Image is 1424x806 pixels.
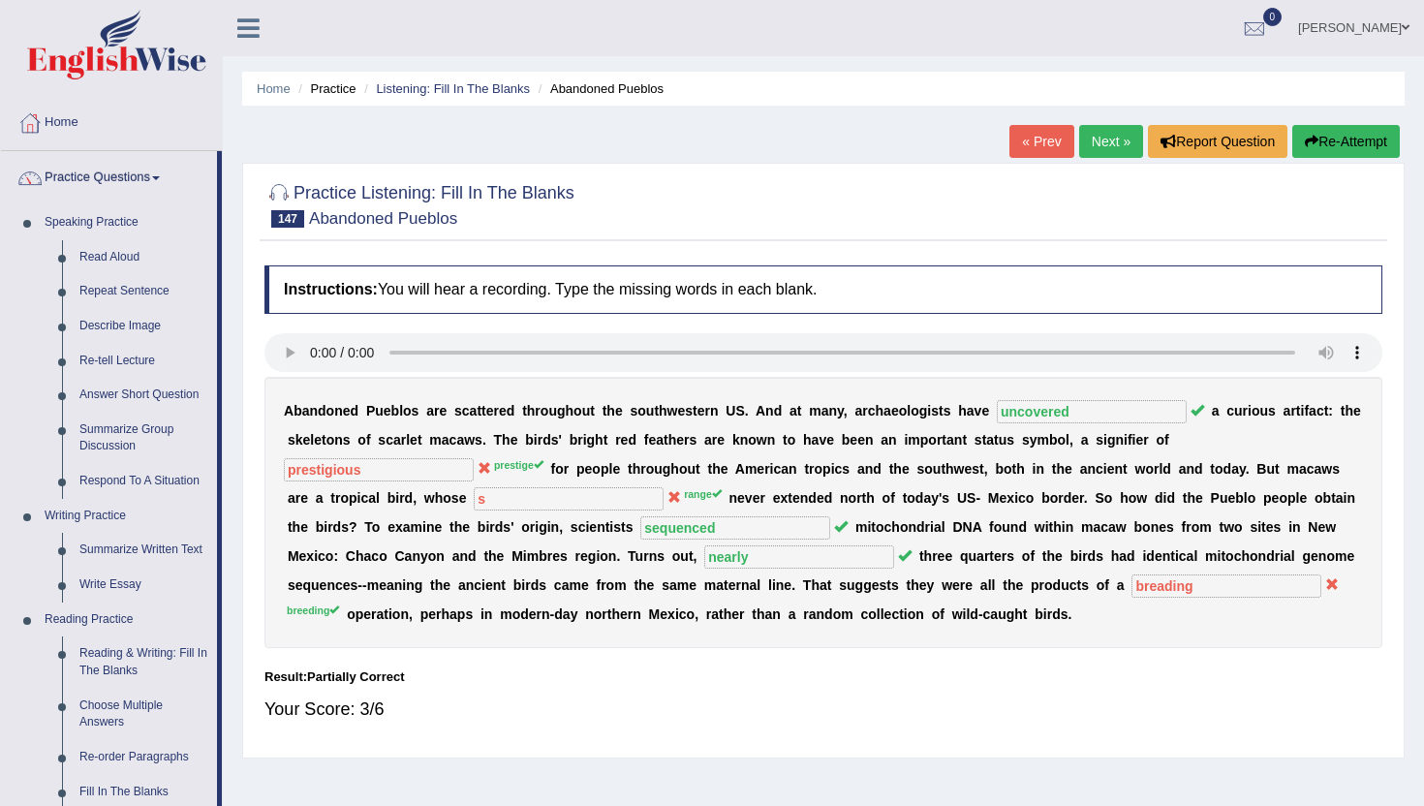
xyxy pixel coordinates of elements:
[36,499,217,534] a: Writing Practice
[410,432,418,448] b: e
[868,403,876,418] b: c
[654,461,663,477] b: u
[499,403,507,418] b: e
[937,432,942,448] b: r
[1081,432,1089,448] b: a
[821,403,829,418] b: a
[997,400,1187,423] input: blank
[1324,403,1329,418] b: t
[590,403,595,418] b: t
[334,403,343,418] b: n
[1132,432,1136,448] b: i
[933,461,942,477] b: u
[475,432,482,448] b: s
[855,403,863,418] b: a
[582,403,591,418] b: u
[654,403,659,418] b: t
[551,432,559,448] b: s
[1115,432,1124,448] b: n
[928,432,937,448] b: o
[899,403,908,418] b: o
[1248,403,1252,418] b: i
[721,461,728,477] b: e
[494,403,499,418] b: r
[984,461,988,477] b: ,
[697,403,705,418] b: e
[756,403,765,418] b: A
[511,432,518,448] b: e
[71,740,217,775] a: Re-order Paragraphs
[71,309,217,344] a: Describe Image
[583,432,587,448] b: i
[783,432,788,448] b: t
[502,432,511,448] b: h
[931,403,939,418] b: s
[391,403,400,418] b: b
[857,432,865,448] b: e
[975,432,982,448] b: s
[919,403,928,418] b: g
[757,461,764,477] b: e
[295,432,303,448] b: k
[962,432,967,448] b: t
[257,81,291,96] a: Home
[696,461,700,477] b: t
[1012,461,1017,477] b: t
[1212,403,1220,418] b: a
[542,432,551,448] b: d
[965,461,973,477] b: e
[865,461,874,477] b: n
[1079,125,1143,158] a: Next »
[548,403,557,418] b: u
[264,265,1382,314] h4: You will hear a recording. Type the missing words in each blank.
[36,603,217,637] a: Reading Practice
[916,461,924,477] b: s
[386,432,393,448] b: c
[426,403,434,418] b: a
[815,461,823,477] b: o
[1,151,217,200] a: Practice Questions
[999,432,1007,448] b: u
[302,403,310,418] b: a
[454,403,462,418] b: s
[670,461,679,477] b: h
[902,461,910,477] b: e
[482,432,486,448] b: .
[689,432,697,448] b: s
[883,403,891,418] b: a
[1148,125,1287,158] button: Report Question
[1049,432,1058,448] b: b
[757,432,767,448] b: w
[1107,432,1116,448] b: g
[1135,432,1143,448] b: e
[264,179,574,228] h2: Practice Listening: Fill In The Blanks
[687,461,696,477] b: u
[829,403,838,418] b: n
[406,432,410,448] b: l
[429,432,441,448] b: m
[477,403,481,418] b: t
[326,432,335,448] b: o
[891,403,899,418] b: e
[534,432,538,448] b: i
[774,403,783,418] b: d
[712,461,721,477] b: h
[71,689,217,740] a: Choose Multiple Answers
[767,432,776,448] b: n
[907,403,911,418] b: l
[587,432,596,448] b: g
[893,461,902,477] b: h
[494,459,543,471] sup: prestige
[403,403,412,418] b: o
[865,432,874,448] b: n
[1316,403,1324,418] b: c
[704,432,712,448] b: a
[271,210,304,228] span: 147
[788,432,796,448] b: o
[844,403,848,418] b: ,
[284,458,474,481] input: blank
[535,403,540,418] b: r
[944,403,951,418] b: s
[1234,403,1243,418] b: u
[857,461,865,477] b: a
